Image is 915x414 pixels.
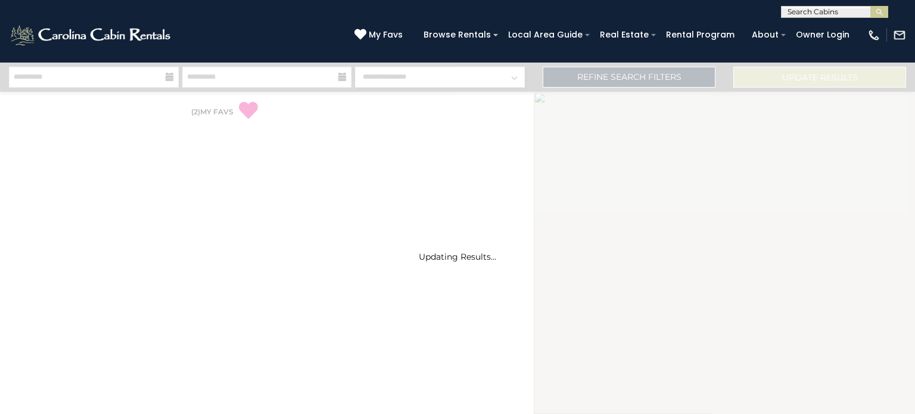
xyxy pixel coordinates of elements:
img: mail-regular-white.png [893,29,906,42]
a: Local Area Guide [502,26,589,44]
img: phone-regular-white.png [867,29,880,42]
a: Real Estate [594,26,655,44]
a: Browse Rentals [418,26,497,44]
img: White-1-2.png [9,23,174,47]
a: Owner Login [790,26,855,44]
a: My Favs [354,29,406,42]
span: My Favs [369,29,403,41]
a: About [746,26,785,44]
a: Rental Program [660,26,740,44]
